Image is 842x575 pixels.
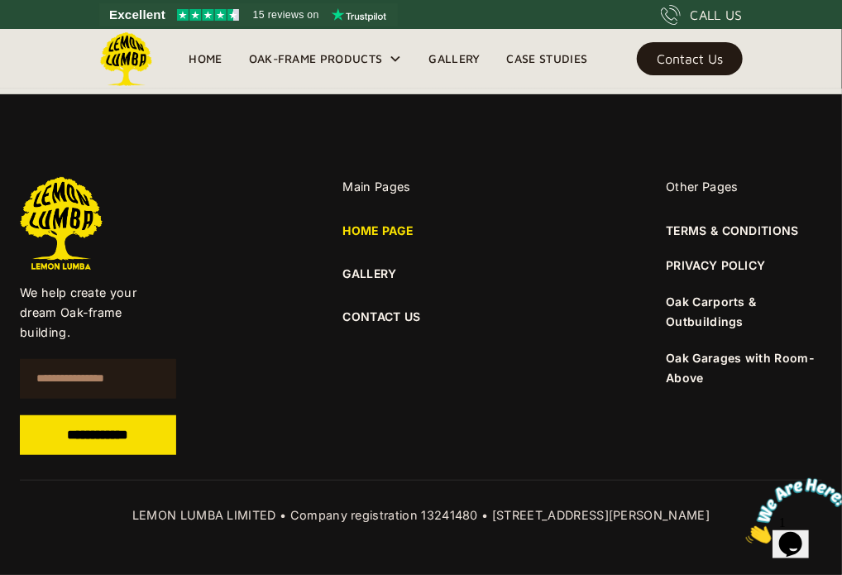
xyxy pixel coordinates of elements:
div: Oak-Frame Products [249,49,383,69]
iframe: chat widget [739,472,842,550]
a: HOME PAGE [343,222,414,240]
img: Trustpilot 4.5 stars [177,9,239,21]
a: GALLERY [343,265,500,283]
a: Home [175,46,235,71]
a: TERMS & CONDITIONS [666,222,799,240]
img: Trustpilot logo [332,8,386,22]
a: Oak Carports & Outbuildings [666,295,756,328]
a: See Lemon Lumba reviews on Trustpilot [99,3,398,26]
span: Excellent [109,5,165,25]
a: Gallery [415,46,493,71]
p: We help create your dream Oak-frame building. [20,283,176,343]
div: Oak-Frame Products [236,29,416,89]
div: Main Pages [343,177,500,197]
a: Case Studies [494,46,601,71]
a: CALL US [661,5,743,25]
form: Email Form [20,359,176,455]
span: 1 [7,7,13,21]
a: Oak Garages with Room-Above [666,351,815,385]
div: CALL US [691,5,743,25]
span: 15 reviews on [253,5,319,25]
a: PRIVACY POLICY [666,256,765,275]
a: Contact Us [637,42,743,75]
a: CONTACT US [343,308,500,326]
div: Other Pages [666,177,822,197]
div: Contact Us [657,53,723,65]
div: LEMON LUMBA LIMITED • Company registration 13241480 • [STREET_ADDRESS][PERSON_NAME] [20,506,822,525]
img: Chat attention grabber [7,7,109,72]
